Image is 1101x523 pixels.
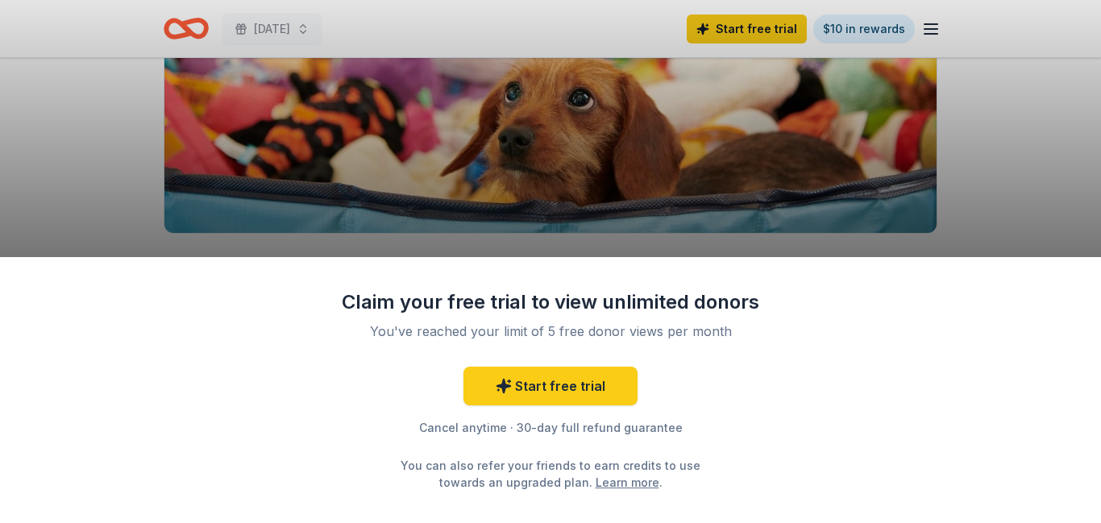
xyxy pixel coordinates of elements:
[596,474,659,491] a: Learn more
[341,418,760,438] div: Cancel anytime · 30-day full refund guarantee
[386,457,715,491] div: You can also refer your friends to earn credits to use towards an upgraded plan. .
[360,322,741,341] div: You've reached your limit of 5 free donor views per month
[463,367,638,405] a: Start free trial
[341,289,760,315] div: Claim your free trial to view unlimited donors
